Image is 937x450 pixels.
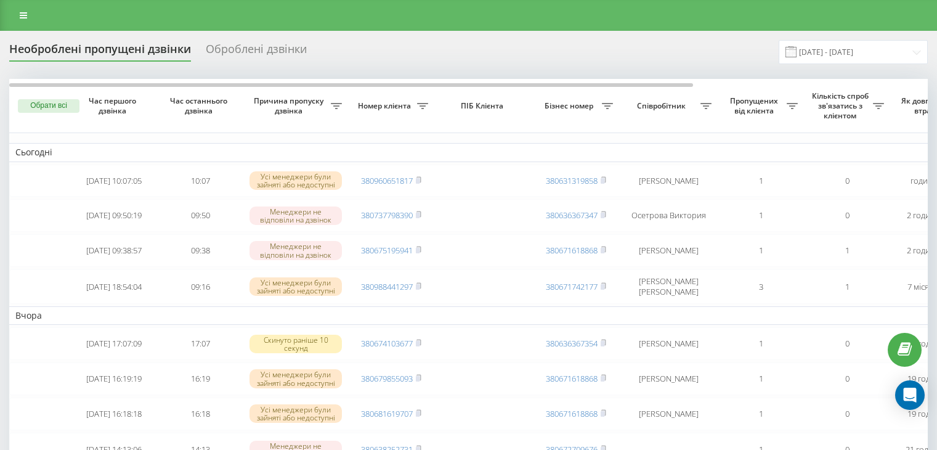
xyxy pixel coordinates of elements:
a: 380636367347 [546,210,598,221]
span: ПІБ Клієнта [445,101,522,111]
div: Усі менеджери були зайняті або недоступні [249,369,342,388]
td: [PERSON_NAME] [619,398,718,430]
a: 380671618868 [546,373,598,384]
span: Співробітник [625,101,700,111]
a: 380960651817 [361,175,413,186]
td: [DATE] 16:19:19 [71,362,157,395]
td: 09:50 [157,199,243,232]
td: 17:07 [157,327,243,360]
td: [DATE] 09:50:19 [71,199,157,232]
div: Скинуто раніше 10 секунд [249,335,342,353]
span: Причина пропуску дзвінка [249,96,331,115]
div: Оброблені дзвінки [206,43,307,62]
td: 1 [718,199,804,232]
span: Час останнього дзвінка [167,96,233,115]
td: [DATE] 18:54:04 [71,269,157,304]
div: Усі менеджери були зайняті або недоступні [249,404,342,423]
td: 09:16 [157,269,243,304]
a: 380988441297 [361,281,413,292]
td: [PERSON_NAME] [619,362,718,395]
td: 1 [804,269,890,304]
td: 16:18 [157,398,243,430]
td: 1 [718,362,804,395]
td: Осетрова Виктория [619,199,718,232]
a: 380631319858 [546,175,598,186]
td: [PERSON_NAME] [619,234,718,267]
a: 380681619707 [361,408,413,419]
div: Усі менеджери були зайняті або недоступні [249,277,342,296]
a: 380636367354 [546,338,598,349]
td: 1 [718,165,804,197]
td: [PERSON_NAME] [619,327,718,360]
td: 0 [804,362,890,395]
div: Менеджери не відповіли на дзвінок [249,241,342,260]
td: [DATE] 09:38:57 [71,234,157,267]
a: 380671618868 [546,408,598,419]
td: [DATE] 17:07:09 [71,327,157,360]
td: 0 [804,165,890,197]
button: Обрати всі [18,99,79,113]
div: Усі менеджери були зайняті або недоступні [249,171,342,190]
td: [PERSON_NAME] [619,165,718,197]
span: Пропущених від клієнта [724,96,787,115]
td: 1 [804,234,890,267]
td: 0 [804,327,890,360]
a: 380671742177 [546,281,598,292]
td: [DATE] 16:18:18 [71,398,157,430]
span: Час першого дзвінка [81,96,147,115]
div: Open Intercom Messenger [895,380,925,410]
span: Кількість спроб зв'язатись з клієнтом [810,91,873,120]
td: 1 [718,327,804,360]
td: 1 [718,234,804,267]
td: 09:38 [157,234,243,267]
td: 0 [804,199,890,232]
span: Номер клієнта [354,101,417,111]
a: 380679855093 [361,373,413,384]
span: Бізнес номер [539,101,602,111]
td: 10:07 [157,165,243,197]
a: 380674103677 [361,338,413,349]
div: Необроблені пропущені дзвінки [9,43,191,62]
td: [PERSON_NAME] [PERSON_NAME] [619,269,718,304]
td: 16:19 [157,362,243,395]
a: 380671618868 [546,245,598,256]
div: Менеджери не відповіли на дзвінок [249,207,342,225]
a: 380737798390 [361,210,413,221]
td: 1 [718,398,804,430]
td: 3 [718,269,804,304]
a: 380675195941 [361,245,413,256]
td: 0 [804,398,890,430]
td: [DATE] 10:07:05 [71,165,157,197]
